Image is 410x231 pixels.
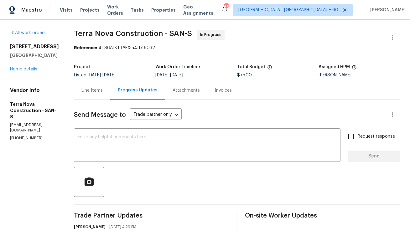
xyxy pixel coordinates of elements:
h4: Vendor Info [10,87,59,94]
span: In Progress [200,32,224,38]
span: [DATE] [155,73,169,77]
span: Geo Assignments [183,4,213,16]
span: The total cost of line items that have been proposed by Opendoor. This sum includes line items th... [267,65,272,73]
span: The hpm assigned to this work order. [352,65,357,73]
div: [PERSON_NAME] [319,73,400,77]
span: [PERSON_NAME] [368,7,406,13]
div: Trade partner only [130,110,182,120]
span: [DATE] [88,73,101,77]
div: 683 [224,4,228,10]
span: Maestro [21,7,42,13]
h5: Total Budget [237,65,265,69]
span: Send Message to [74,112,126,118]
h5: [GEOGRAPHIC_DATA] [10,52,59,59]
span: Trade Partner Updates [74,213,229,219]
h5: Project [74,65,90,69]
span: Request response [358,133,395,140]
span: - [88,73,116,77]
div: Progress Updates [118,87,158,93]
span: - [155,73,183,77]
span: $75.00 [237,73,252,77]
p: [PHONE_NUMBER] [10,136,59,141]
span: Visits [60,7,73,13]
a: Home details [10,67,37,71]
div: Invoices [215,87,232,94]
h5: Terra Nova Construction - SAN-S [10,101,59,120]
span: [DATE] 4:29 PM [109,224,136,230]
span: Listed [74,73,116,77]
div: 4TS6A1KTTAFX-a4fb16032 [74,45,400,51]
span: Terra Nova Construction - SAN-S [74,30,192,37]
span: [GEOGRAPHIC_DATA], [GEOGRAPHIC_DATA] + 60 [238,7,338,13]
span: On-site Worker Updates [245,213,400,219]
span: Tasks [131,8,144,12]
div: Attachments [173,87,200,94]
h2: [STREET_ADDRESS] [10,44,59,50]
h5: Work Order Timeline [155,65,200,69]
div: Line Items [81,87,103,94]
p: [EMAIL_ADDRESS][DOMAIN_NAME] [10,122,59,133]
a: All work orders [10,31,46,35]
h6: [PERSON_NAME] [74,224,106,230]
b: Reference: [74,46,97,50]
span: Projects [80,7,100,13]
span: [DATE] [102,73,116,77]
span: Properties [151,7,176,13]
span: [DATE] [170,73,183,77]
span: Work Orders [107,4,123,16]
h5: Assigned HPM [319,65,350,69]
